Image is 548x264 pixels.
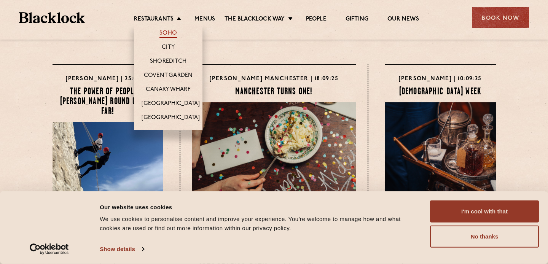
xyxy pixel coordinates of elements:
a: Usercentrics Cookiebot - opens in a new window [16,243,83,255]
button: No thanks [430,226,539,248]
a: [GEOGRAPHIC_DATA] [142,100,200,108]
a: [GEOGRAPHIC_DATA] [142,114,200,122]
a: Our News [387,16,419,24]
a: Shoreditch [150,58,186,66]
a: People [306,16,327,24]
a: City [162,44,175,52]
a: Show details [100,243,144,255]
img: Jun24-BLSummer-03730-Blank-labels--e1758200145668.jpg [385,102,495,201]
a: Menus [194,16,215,24]
div: We use cookies to personalise content and improve your experience. You're welcome to manage how a... [100,215,421,233]
h4: [PERSON_NAME] Manchester | 18:09:25 [192,74,356,84]
img: BIRTHDAY-CHEESECAKE-Apr25-Blacklock-6834-scaled.jpg [192,102,356,243]
h4: The Power of People – [PERSON_NAME] round up… so far! [53,87,163,117]
h4: [PERSON_NAME] | 10:09:25 [385,74,495,84]
h4: [PERSON_NAME] | 25:09:25 [53,74,163,84]
h4: MANCHESTER TURNS ONE! [192,87,356,97]
div: Book Now [472,7,529,28]
img: BL_Textured_Logo-footer-cropped.svg [19,12,85,23]
a: Gifting [346,16,368,24]
a: Soho [159,30,177,38]
button: I'm cool with that [430,200,539,223]
div: Our website uses cookies [100,202,421,212]
a: The Blacklock Way [225,16,285,24]
a: Canary Wharf [146,86,190,94]
h4: [DEMOGRAPHIC_DATA] WEEK [385,87,495,97]
a: Covent Garden [144,72,193,80]
img: KoWl4P10ADDlSAyYs0GLmJ1O0fTzgqz3vghPAash.jpg [53,122,163,221]
a: Restaurants [134,16,174,24]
